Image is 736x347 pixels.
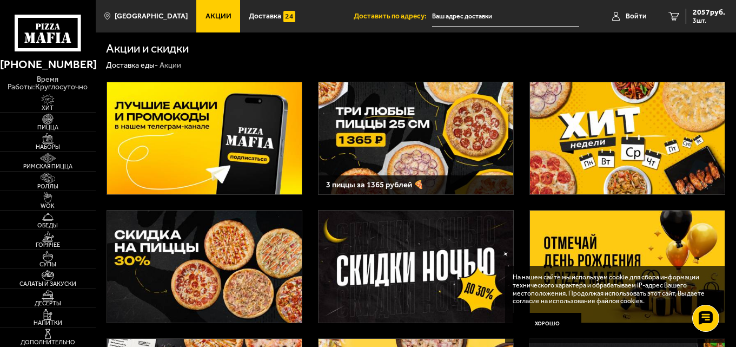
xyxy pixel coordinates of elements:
[513,313,582,336] button: Хорошо
[693,17,725,24] span: 3 шт.
[205,12,231,20] span: Акции
[160,61,181,70] div: Акции
[249,12,281,20] span: Доставка
[354,12,432,20] span: Доставить по адресу:
[626,12,647,20] span: Войти
[318,82,514,195] a: 3 пиццы за 1365 рублей 🍕
[326,181,506,189] h3: 3 пиццы за 1365 рублей 🍕
[693,9,725,16] span: 2057 руб.
[432,6,579,27] input: Ваш адрес доставки
[115,12,188,20] span: [GEOGRAPHIC_DATA]
[106,61,158,70] a: Доставка еды-
[513,273,712,305] p: На нашем сайте мы используем cookie для сбора информации технического характера и обрабатываем IP...
[106,43,189,55] h1: Акции и скидки
[283,11,295,22] img: 15daf4d41897b9f0e9f617042186c801.svg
